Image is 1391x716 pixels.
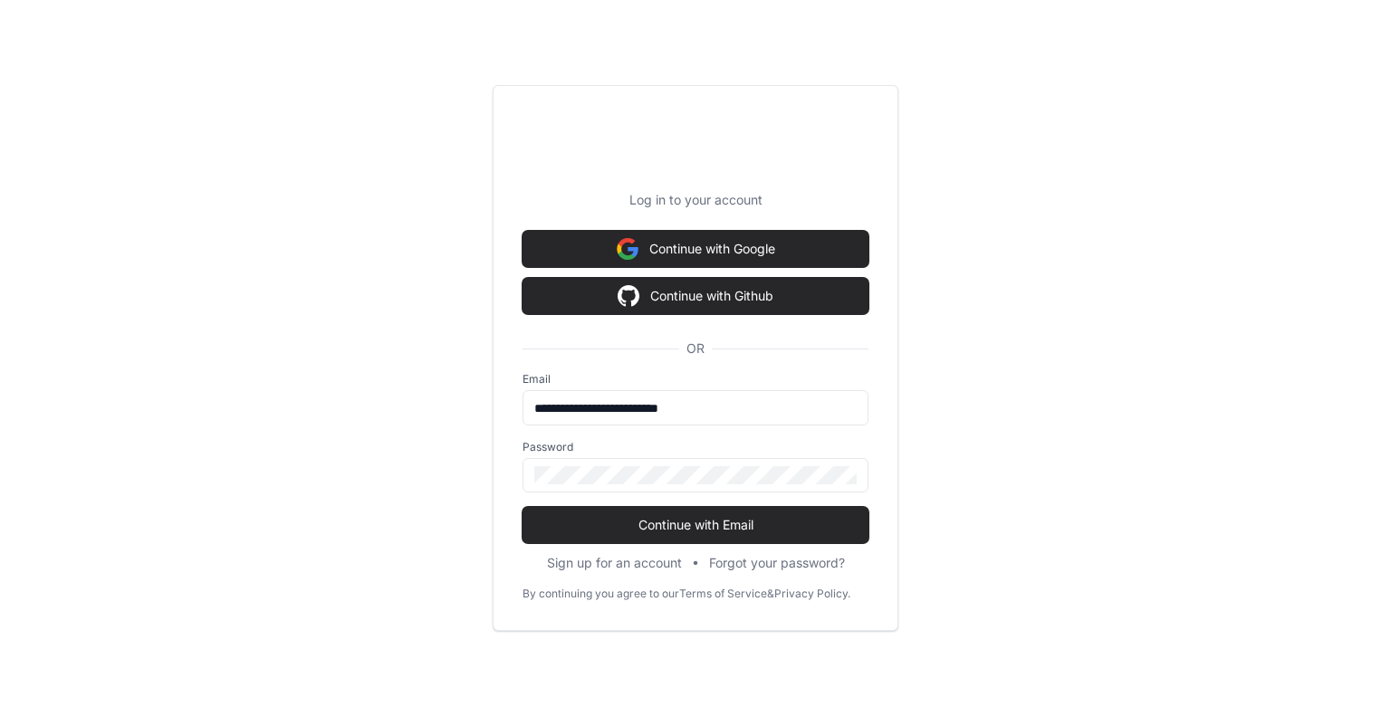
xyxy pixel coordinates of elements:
img: Sign in with google [617,231,638,267]
label: Password [523,440,868,454]
label: Email [523,372,868,387]
a: Privacy Policy. [774,587,850,601]
div: By continuing you agree to our [523,587,679,601]
button: Sign up for an account [547,554,682,572]
button: Continue with Github [523,278,868,314]
a: Terms of Service [679,587,767,601]
span: OR [679,339,712,358]
span: Continue with Email [523,516,868,534]
button: Forgot your password? [709,554,845,572]
button: Continue with Email [523,507,868,543]
button: Continue with Google [523,231,868,267]
p: Log in to your account [523,191,868,209]
img: Sign in with google [618,278,639,314]
div: & [767,587,774,601]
